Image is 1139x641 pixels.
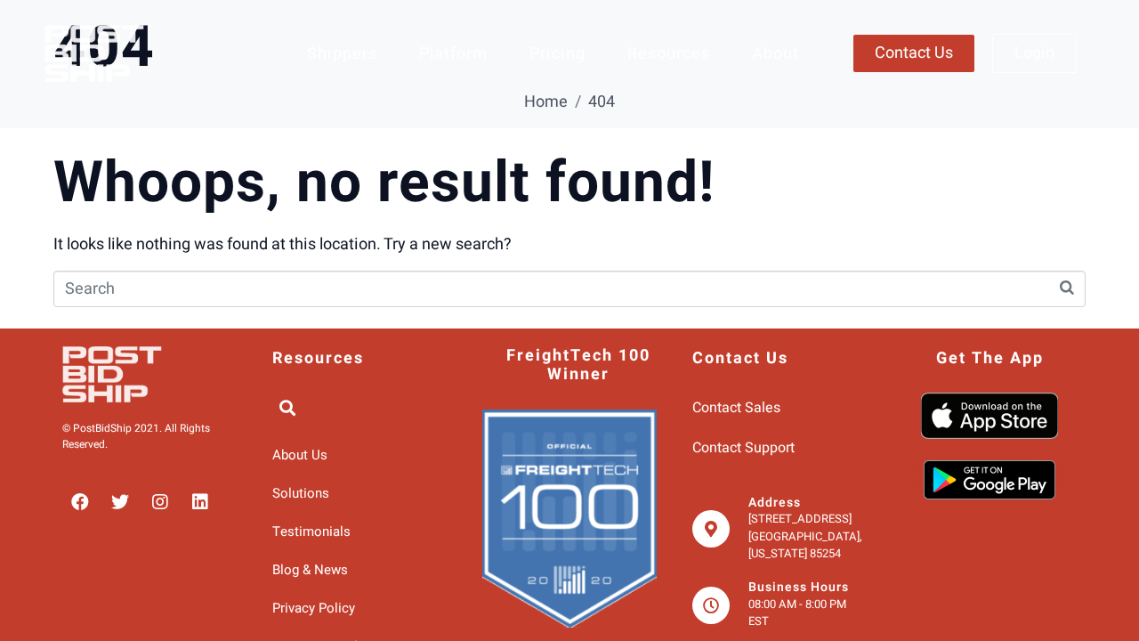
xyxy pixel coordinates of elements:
[692,433,795,464] span: Contact Support
[272,556,348,585] span: Blog & News
[272,556,447,585] a: Blog & News
[748,493,801,512] a: Address
[53,150,1086,218] h1: Whoops, no result found!
[272,517,447,547] a: Testimonials
[748,510,867,563] p: [STREET_ADDRESS] [GEOGRAPHIC_DATA], [US_STATE] 85254
[692,349,788,369] span: Contact Us
[875,45,953,61] span: Contact Us
[62,346,218,402] img: PostBidShip
[272,594,447,623] a: Privacy Policy
[53,232,1086,256] p: It looks like nothing was found at this location. Try a new search?
[609,33,729,75] a: Resources
[53,271,1086,307] input: Search
[272,479,447,508] a: Solutions
[44,25,200,81] img: PostBidShip
[692,393,780,424] span: Contact Sales
[733,33,818,75] a: About
[272,479,329,508] span: Solutions
[272,441,447,470] a: About Us
[936,349,1044,369] a: Get The App
[1014,45,1054,61] span: Login
[992,34,1077,73] a: Login
[400,33,506,75] a: Platform
[500,346,657,385] span: FreightTech 100 Winner
[272,441,327,470] span: About Us
[748,596,867,630] p: 08:00 AM - 8:00 PM EST
[272,517,351,547] span: Testimonials
[288,33,396,75] a: Shippers
[748,578,849,596] span: Business Hours
[272,349,364,369] span: Resources
[853,35,974,72] a: Contact Us
[511,33,604,75] a: Pricing
[692,433,867,464] a: Contact Support
[272,594,355,623] span: Privacy Policy
[921,393,1058,439] img: Download_on_the_App_Store_Badge_US_blk-native
[692,393,867,424] a: Contact Sales
[62,420,237,452] p: © PostBidShip 2021. All Rights Reserved.
[914,457,1065,503] img: google-play-badge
